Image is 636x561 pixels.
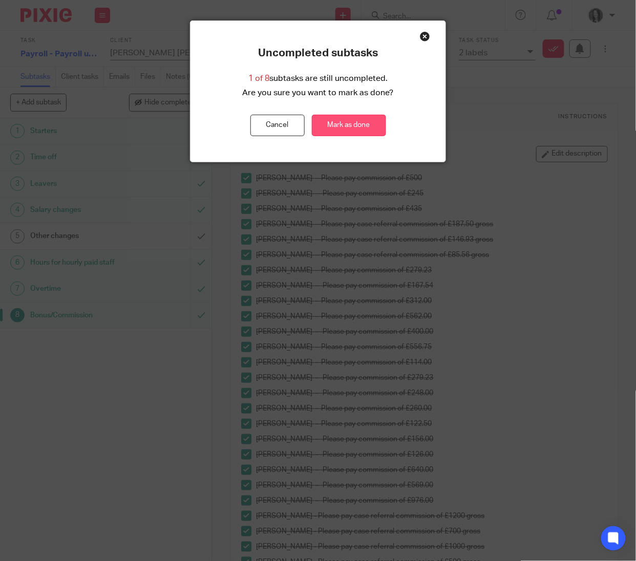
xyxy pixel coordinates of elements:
p: Are you sure you want to mark as done? [243,87,394,99]
p: subtasks are still uncompleted. [248,73,388,84]
p: Uncompleted subtasks [258,47,378,60]
button: Close modal [420,31,430,41]
button: Cancel [250,115,305,137]
button: Mark as done [312,115,386,137]
span: 1 of 8 [248,74,269,82]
